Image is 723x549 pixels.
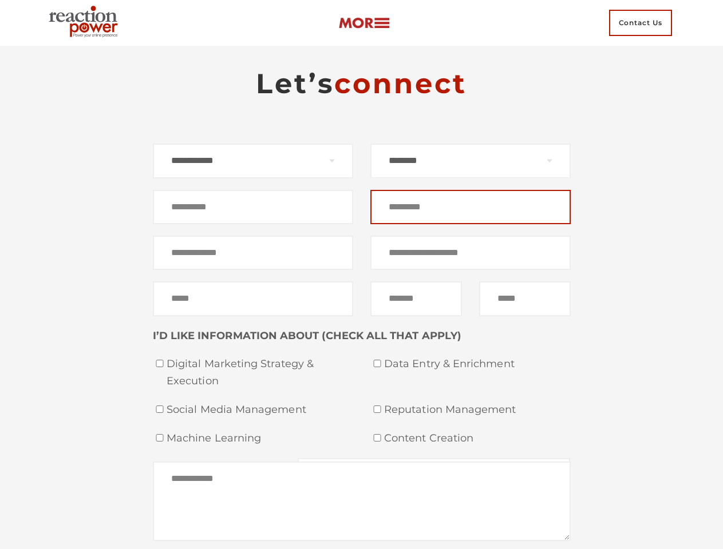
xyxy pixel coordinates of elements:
[338,17,390,30] img: more-btn.png
[167,356,353,389] span: Digital Marketing Strategy & Execution
[160,460,278,472] span: Other (please specify)
[384,401,571,419] span: Reputation Management
[384,430,571,447] span: Content Creation
[153,66,571,101] h2: Let’s
[609,10,672,36] span: Contact Us
[334,67,467,100] span: connect
[167,401,353,419] span: Social Media Management
[167,430,353,447] span: Machine Learning
[153,329,461,342] strong: I’D LIKE INFORMATION ABOUT (CHECK ALL THAT APPLY)
[44,2,127,43] img: Executive Branding | Personal Branding Agency
[384,356,571,373] span: Data Entry & Enrichment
